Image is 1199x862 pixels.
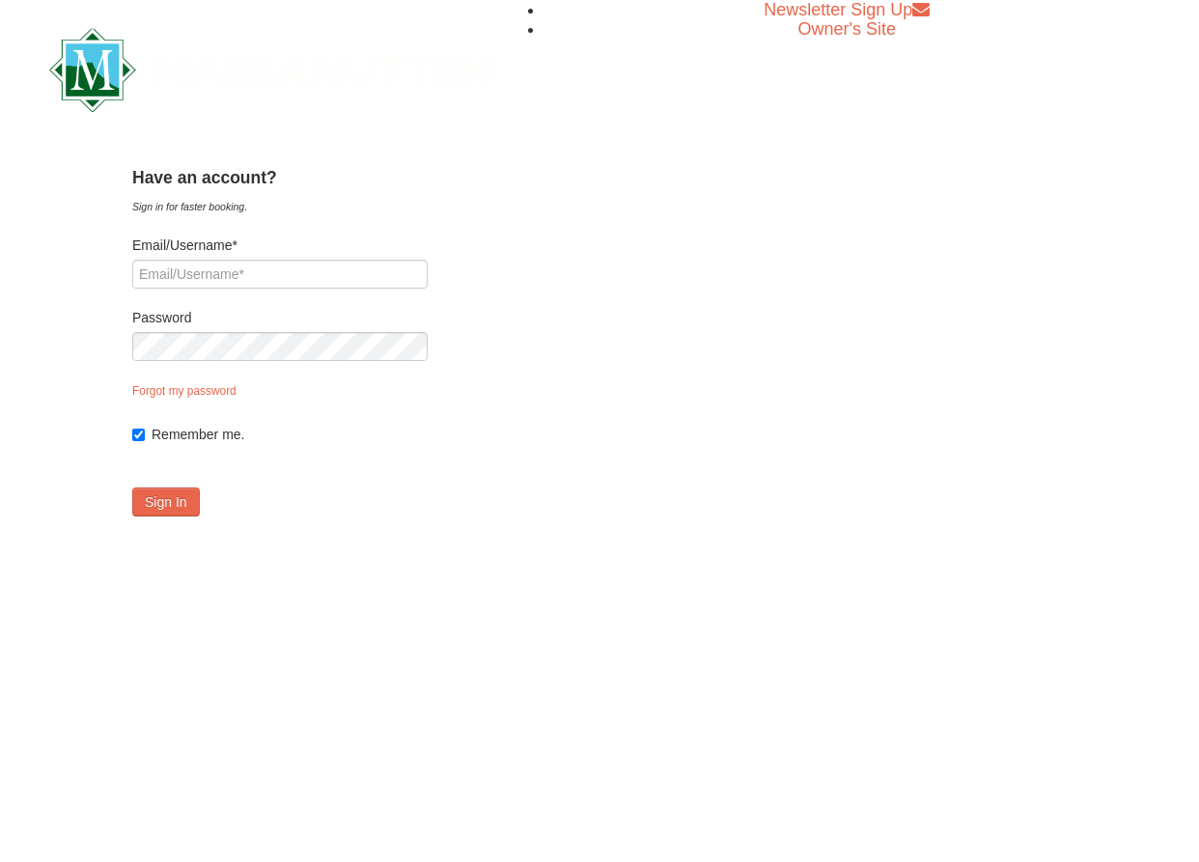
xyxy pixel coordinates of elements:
[132,168,428,187] h4: Have an account?
[132,308,428,327] label: Password
[152,425,428,444] label: Remember me.
[49,44,491,90] a: Massanutten Resort
[798,19,896,39] a: Owner's Site
[49,28,491,112] img: Massanutten Resort Logo
[132,197,428,216] div: Sign in for faster booking.
[132,236,428,255] label: Email/Username*
[132,487,200,516] button: Sign In
[132,384,237,398] a: Forgot my password
[132,260,428,289] input: Email/Username*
